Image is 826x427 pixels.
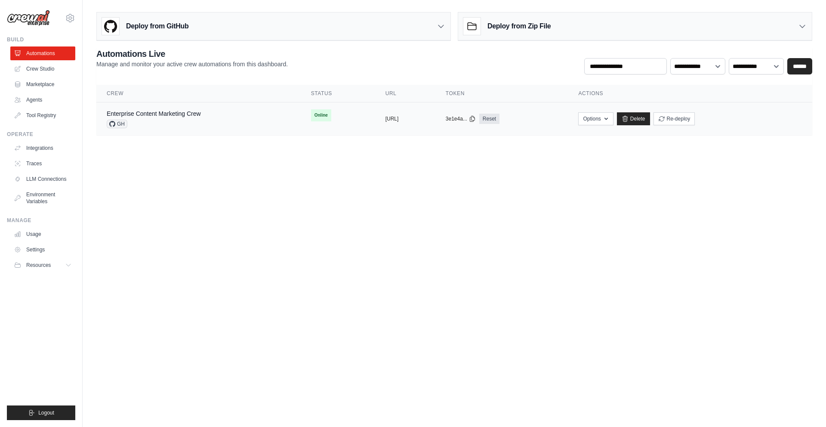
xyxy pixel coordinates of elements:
span: Resources [26,262,51,269]
a: Tool Registry [10,108,75,122]
button: Logout [7,405,75,420]
span: Online [311,109,331,121]
th: Status [301,85,375,102]
th: Token [435,85,568,102]
a: Integrations [10,141,75,155]
a: Enterprise Content Marketing Crew [107,110,201,117]
a: Environment Variables [10,188,75,208]
a: Settings [10,243,75,257]
img: Logo [7,10,50,26]
button: Re-deploy [653,112,695,125]
span: Logout [38,409,54,416]
span: GH [107,120,127,128]
div: Operate [7,131,75,138]
a: Usage [10,227,75,241]
a: Reset [479,114,499,124]
th: Crew [96,85,301,102]
th: Actions [568,85,812,102]
a: Crew Studio [10,62,75,76]
img: GitHub Logo [102,18,119,35]
h3: Deploy from GitHub [126,21,188,31]
a: Automations [10,46,75,60]
a: Marketplace [10,77,75,91]
a: Delete [617,112,650,125]
p: Manage and monitor your active crew automations from this dashboard. [96,60,288,68]
h3: Deploy from Zip File [487,21,551,31]
div: Manage [7,217,75,224]
a: Agents [10,93,75,107]
a: LLM Connections [10,172,75,186]
a: Traces [10,157,75,170]
button: Options [578,112,613,125]
button: Resources [10,258,75,272]
th: URL [375,85,435,102]
div: Build [7,36,75,43]
h2: Automations Live [96,48,288,60]
button: 3e1e4a... [446,115,476,122]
